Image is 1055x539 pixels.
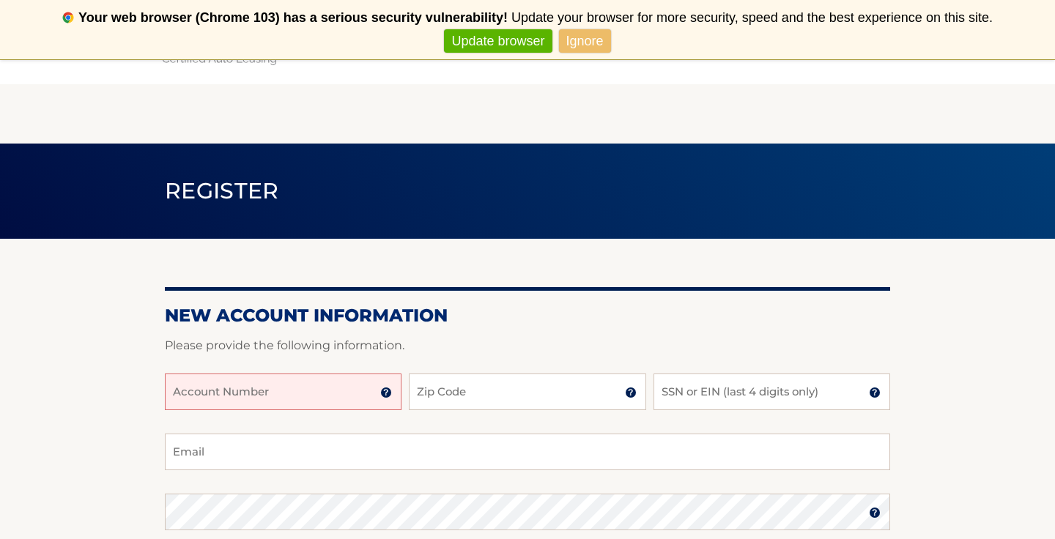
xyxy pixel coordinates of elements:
input: Zip Code [409,373,645,410]
a: Update browser [444,29,552,53]
input: SSN or EIN (last 4 digits only) [654,373,890,410]
img: tooltip.svg [869,507,881,518]
p: Please provide the following information. [165,335,890,356]
img: tooltip.svg [869,387,881,398]
img: tooltip.svg [380,387,392,398]
input: Account Number [165,373,401,410]
input: Email [165,434,890,470]
span: Update your browser for more security, speed and the best experience on this site. [511,10,993,25]
a: Ignore [559,29,611,53]
img: tooltip.svg [625,387,637,398]
b: Your web browser (Chrome 103) has a serious security vulnerability! [78,10,508,25]
h2: New Account Information [165,305,890,327]
span: Register [165,177,279,204]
